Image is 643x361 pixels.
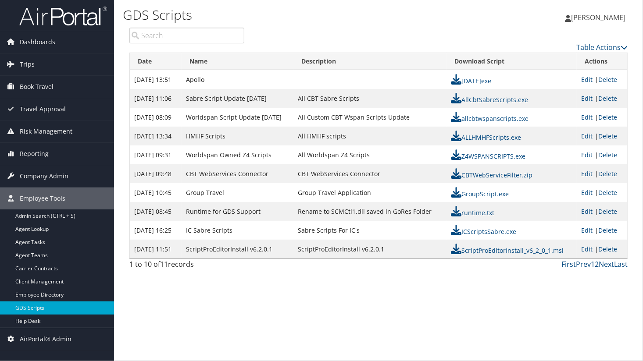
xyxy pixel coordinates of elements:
td: [DATE] 16:25 [130,221,182,240]
td: Sabre Script Update [DATE] [182,89,293,108]
a: [DATE]exe [451,77,491,85]
td: Group Travel Application [293,183,447,202]
a: Edit [581,94,593,103]
td: All HMHF scripts [293,127,447,145]
th: Name: activate to sort column ascending [182,53,293,70]
span: Dashboards [20,31,55,53]
a: First [561,259,576,269]
a: Edit [581,226,593,234]
input: Search [129,28,244,43]
td: ScriptProEditorInstall v6.2.0.1 [293,240,447,258]
a: GroupScript.exe [451,190,509,198]
a: Next [599,259,614,269]
th: Actions [577,53,627,70]
td: | [577,145,627,164]
td: | [577,164,627,183]
a: Edit [581,245,593,253]
td: Rename to SCMCtl1.dll saved in GoRes Folder [293,202,447,221]
a: Edit [581,151,593,159]
span: 11 [160,259,168,269]
a: Delete [598,170,617,178]
td: CBT WebServices Connector [182,164,293,183]
a: Edit [581,188,593,197]
td: | [577,183,627,202]
span: [PERSON_NAME] [571,13,625,22]
td: [DATE] 08:09 [130,108,182,127]
td: ScriptProEditorInstall v6.2.0.1 [182,240,293,258]
img: airportal-logo.png [19,6,107,26]
a: Edit [581,75,593,84]
td: [DATE] 10:45 [130,183,182,202]
td: | [577,89,627,108]
td: [DATE] 11:51 [130,240,182,258]
td: | [577,202,627,221]
a: Delete [598,226,617,234]
td: IC Sabre Scripts [182,221,293,240]
a: 1 [591,259,595,269]
a: Edit [581,170,593,178]
a: 2 [595,259,599,269]
a: Edit [581,207,593,216]
a: Delete [598,113,617,121]
td: [DATE] 09:31 [130,145,182,164]
a: Delete [598,94,617,103]
a: ScriptProEditorInstall_v6_2_0_1.msi [451,246,564,255]
a: Z4WSPANSCRIPTS.exe [451,152,525,160]
a: Delete [598,207,617,216]
td: Runtime for GDS Support [182,202,293,221]
a: Delete [598,188,617,197]
td: | [577,127,627,145]
a: [PERSON_NAME] [565,4,634,31]
td: All CBT Sabre Scripts [293,89,447,108]
td: All Worldspan Z4 Scripts [293,145,447,164]
td: HMHF Scripts [182,127,293,145]
span: Reporting [20,143,49,165]
span: Risk Management [20,120,72,142]
span: Company Admin [20,165,68,187]
a: Last [614,259,628,269]
a: Edit [581,113,593,121]
a: ALLHMHFScripts.exe [451,133,521,142]
td: Apollo [182,70,293,89]
td: [DATE] 08:45 [130,202,182,221]
a: Delete [598,151,617,159]
th: Date: activate to sort column ascending [130,53,182,70]
a: Table Actions [576,42,628,52]
td: Worldspan Owned Z4 Scripts [182,145,293,164]
span: Trips [20,53,35,75]
td: | [577,70,627,89]
h1: GDS Scripts [123,6,464,24]
th: Download Script: activate to sort column ascending [447,53,577,70]
a: Delete [598,75,617,84]
a: runtime.txt [451,209,494,217]
td: | [577,240,627,258]
a: CBTWebServiceFilter.zip [451,171,532,179]
span: Travel Approval [20,98,66,120]
td: | [577,221,627,240]
span: AirPortal® Admin [20,328,71,350]
a: AllCbtSabreScripts.exe [451,96,528,104]
span: Employee Tools [20,188,65,209]
td: Group Travel [182,183,293,202]
td: [DATE] 11:06 [130,89,182,108]
th: Description: activate to sort column descending [293,53,447,70]
td: Sabre Scripts For IC's [293,221,447,240]
td: [DATE] 13:51 [130,70,182,89]
a: Edit [581,132,593,140]
td: [DATE] 13:34 [130,127,182,145]
td: | [577,108,627,127]
div: 1 to 10 of records [129,259,244,274]
td: [DATE] 09:48 [130,164,182,183]
td: All Custom CBT Wspan Scripts Update [293,108,447,127]
a: ICScriptsSabre.exe [451,227,516,236]
a: allcbtwspanscripts.exe [451,114,529,123]
a: Prev [576,259,591,269]
span: Book Travel [20,76,54,98]
td: Worldspan Script Update [DATE] [182,108,293,127]
a: Delete [598,245,617,253]
a: Delete [598,132,617,140]
td: CBT WebServices Connector [293,164,447,183]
